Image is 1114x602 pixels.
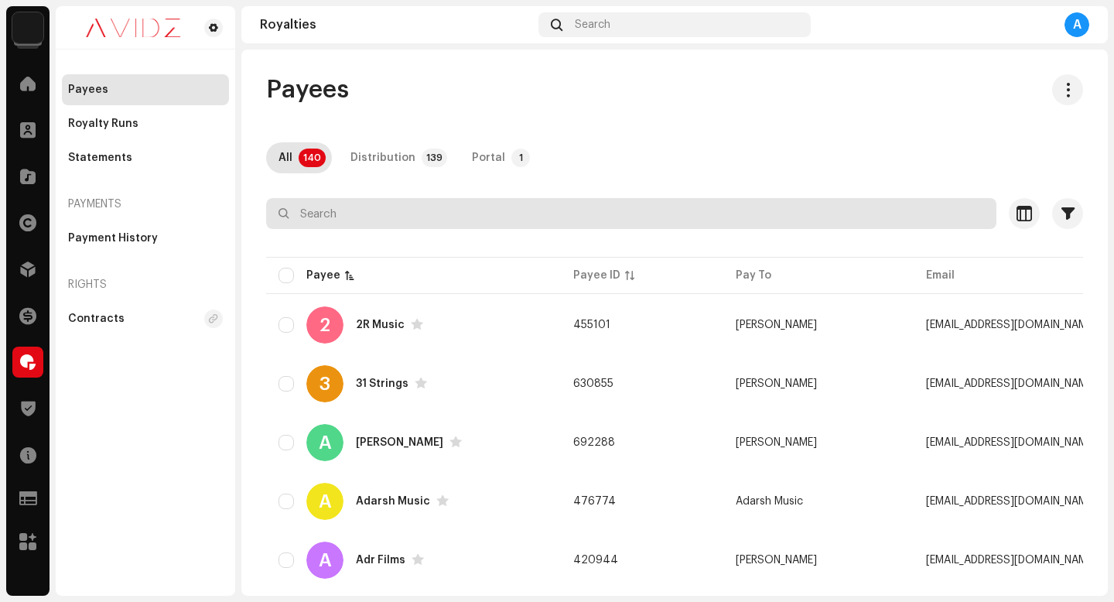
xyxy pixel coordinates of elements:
span: Ramesh Kumar Mittal [736,320,817,330]
span: 31strings@gmail.com [926,378,1096,389]
div: Payees [68,84,108,96]
span: 420944 [573,555,618,566]
div: 31 Strings [356,378,408,389]
div: Statements [68,152,132,164]
img: 0c631eef-60b6-411a-a233-6856366a70de [68,19,198,37]
span: Search [575,19,610,31]
span: 630855 [573,378,613,389]
re-m-nav-item: Payment History [62,223,229,254]
span: aashnarayansharmavlogs@gmail.com [926,437,1096,448]
div: A [306,424,343,461]
re-a-nav-header: Payments [62,186,229,223]
span: Parveen Gupta [736,555,817,566]
div: All [278,142,292,173]
div: Adarsh Music [356,496,430,507]
span: Payees [266,74,349,105]
span: 455101 [573,320,610,330]
span: Shubham Gijwani [736,378,817,389]
div: Aashnarayan Sharma [356,437,443,448]
re-m-nav-item: Statements [62,142,229,173]
span: Aashnarayan Sharma [736,437,817,448]
span: 692288 [573,437,615,448]
span: 476774 [573,496,616,507]
div: A [306,542,343,579]
div: Payment History [68,232,158,245]
div: Payee [306,268,340,283]
div: Payee ID [573,268,620,283]
span: ompako@gmail.com [926,320,1096,330]
div: Distribution [350,142,415,173]
re-m-nav-item: Payees [62,74,229,105]
div: Contracts [68,313,125,325]
span: nandkishorjp@gmail.com [926,496,1096,507]
div: 3 [306,365,343,402]
div: A [306,483,343,520]
p-badge: 139 [422,149,447,167]
span: adrfilms1994@gmail.com [926,555,1096,566]
p-badge: 1 [511,149,530,167]
div: Adr Films [356,555,405,566]
re-a-nav-header: Rights [62,266,229,303]
span: Adarsh Music [736,496,803,507]
div: 2R Music [356,320,405,330]
div: 2 [306,306,343,344]
div: Portal [472,142,505,173]
img: 10d72f0b-d06a-424f-aeaa-9c9f537e57b6 [12,12,43,43]
re-m-nav-item: Contracts [62,303,229,334]
div: A [1064,12,1089,37]
re-m-nav-item: Royalty Runs [62,108,229,139]
input: Search [266,198,996,229]
div: Royalties [260,19,532,31]
div: Royalty Runs [68,118,138,130]
p-badge: 140 [299,149,326,167]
